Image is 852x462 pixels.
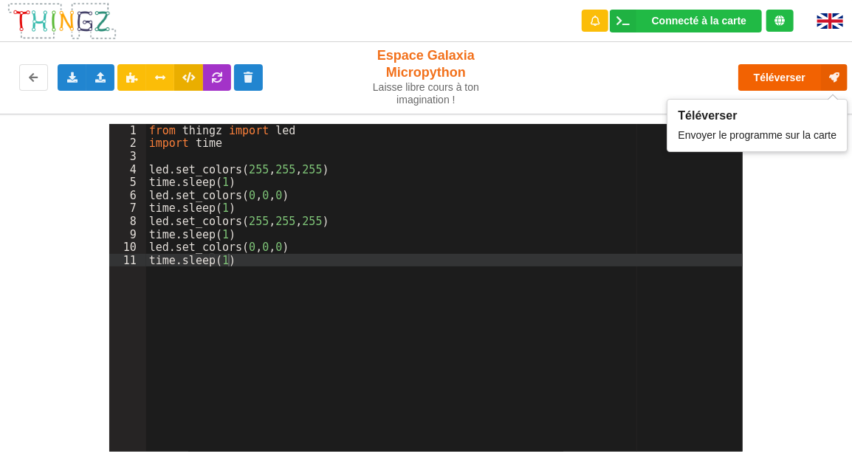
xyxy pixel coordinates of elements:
[678,123,837,142] div: Envoyer le programme sur la carte
[109,201,146,215] div: 7
[109,137,146,150] div: 2
[109,215,146,228] div: 8
[766,10,794,32] div: Tu es connecté au serveur de création de Thingz
[678,108,837,123] div: Téléverser
[109,189,146,202] div: 6
[109,150,146,163] div: 3
[355,81,496,106] div: Laisse libre cours à ton imagination !
[109,124,146,137] div: 1
[109,228,146,241] div: 9
[109,163,146,176] div: 4
[610,10,762,32] div: Ta base fonctionne bien !
[738,64,848,91] button: Téléverser
[109,241,146,254] div: 10
[652,15,746,26] div: Connecté à la carte
[109,176,146,189] div: 5
[7,1,117,41] img: thingz_logo.png
[109,254,146,267] div: 11
[355,47,496,106] div: Espace Galaxia Micropython
[817,13,843,29] img: gb.png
